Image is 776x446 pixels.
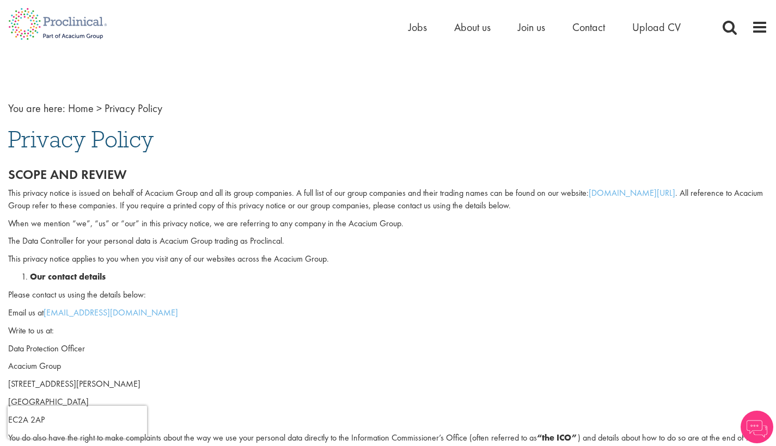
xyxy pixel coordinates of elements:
span: Privacy Policy [8,125,154,154]
iframe: reCAPTCHA [8,406,147,438]
strong: “the ICO” [537,432,578,443]
p: [STREET_ADDRESS][PERSON_NAME] [8,378,768,391]
img: Chatbot [741,411,773,443]
p: When we mention “we”, “us” or “our” in this privacy notice, we are referring to any company in th... [8,218,768,230]
p: Write to us at: [8,325,768,337]
a: About us [454,20,491,34]
a: breadcrumb link [68,101,94,115]
span: Privacy Policy [105,101,162,115]
a: Contact [572,20,605,34]
a: Upload CV [632,20,681,34]
a: [EMAIL_ADDRESS][DOMAIN_NAME] [44,307,178,318]
p: Please contact us using the details below: [8,289,768,301]
p: Data Protection Officer [8,343,768,355]
p: This privacy notice applies to you when you visit any of our websites across the Acacium Group. [8,253,768,265]
p: Acacium Group [8,360,768,373]
p: EC2A 2AP [8,414,768,426]
p: The Data Controller for your personal data is Acacium Group trading as Proclincal. [8,235,768,247]
h2: Scope and review [8,168,768,182]
span: > [96,101,102,115]
strong: Our contact details [30,271,106,282]
a: [DOMAIN_NAME][URL] [589,187,675,199]
span: You are here: [8,101,65,115]
p: Email us at [8,307,768,319]
a: Join us [518,20,545,34]
a: Jobs [408,20,427,34]
p: This privacy notice is issued on behalf of Acacium Group and all its group companies. A full list... [8,187,768,212]
p: [GEOGRAPHIC_DATA] [8,396,768,408]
